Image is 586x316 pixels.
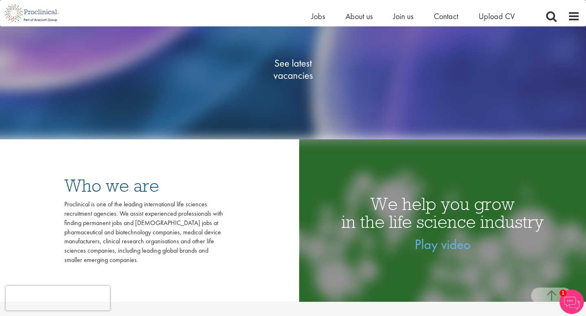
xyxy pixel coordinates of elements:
[560,290,584,314] img: Chatbot
[6,286,110,310] iframe: reCAPTCHA
[560,290,566,297] span: 1
[345,11,373,22] a: About us
[252,57,334,81] span: See latest vacancies
[64,177,223,195] h3: Who we are
[393,11,413,22] a: Join us
[311,11,325,22] a: Jobs
[434,11,458,22] a: Contact
[479,11,515,22] a: Upload CV
[415,236,471,253] a: Play video
[64,200,223,265] div: Proclinical is one of the leading international life sciences recruitment agencies. We assist exp...
[299,195,586,231] h1: We help you grow in the life science industry
[252,24,334,114] a: See latestvacancies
